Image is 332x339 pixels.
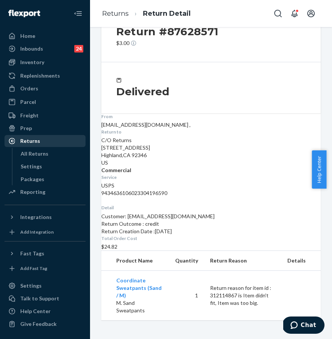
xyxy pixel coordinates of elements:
[20,98,36,106] div: Parcel
[281,251,321,271] th: Details
[204,251,281,271] th: Return Reason
[20,282,42,289] div: Settings
[5,56,86,68] a: Inventory
[5,135,86,147] a: Returns
[5,318,86,330] button: Give Feedback
[20,112,39,119] div: Freight
[5,305,86,317] a: Help Center
[20,137,40,145] div: Returns
[17,160,86,172] a: Settings
[20,72,60,79] div: Replenishments
[20,320,57,328] div: Give Feedback
[101,182,114,189] span: USPS
[21,163,42,170] div: Settings
[143,9,191,18] a: Return Detail
[20,213,52,221] div: Integrations
[5,226,86,238] a: Add Integration
[5,292,86,304] button: Talk to Support
[20,250,44,257] div: Fast Tags
[287,6,302,21] button: Open notifications
[96,3,197,25] ol: breadcrumbs
[101,144,321,151] p: [STREET_ADDRESS]
[101,167,131,173] strong: Commercial
[20,229,54,235] div: Add Integration
[101,228,321,235] p: Return Creation Date : [DATE]
[5,109,86,121] a: Freight
[116,39,219,47] p: $3.00
[20,85,38,92] div: Orders
[21,175,44,183] div: Packages
[116,24,219,39] h2: Return #87628571
[74,45,83,52] div: 24
[17,148,86,160] a: All Returns
[5,186,86,198] a: Reporting
[8,10,40,17] img: Flexport logo
[5,280,86,292] a: Settings
[5,122,86,134] a: Prep
[101,113,321,120] dt: From
[101,151,321,159] p: Highland , CA 92346
[5,262,86,274] a: Add Fast Tag
[20,188,45,196] div: Reporting
[5,82,86,94] a: Orders
[101,213,321,220] p: Customer: [EMAIL_ADDRESS][DOMAIN_NAME]
[20,124,32,132] div: Prep
[5,30,86,42] a: Home
[116,277,162,298] a: Coordinate Sweatpants (Sand / M)
[5,70,86,82] a: Replenishments
[20,265,47,271] div: Add Fast Tag
[71,6,86,21] button: Close Navigation
[169,270,204,320] td: 1
[101,136,321,144] p: C/O Returns
[116,85,306,98] h3: Delivered
[101,235,321,241] dt: Total Order Cost
[210,284,275,307] p: Return reason for item id : 312114867 is Item didn't fit, Item was too big.
[270,6,285,21] button: Open Search Box
[116,299,163,314] p: M. Sand Sweatpants
[101,189,321,197] div: 9434636106023304196590
[17,173,86,185] a: Packages
[101,204,321,211] dt: Detail
[101,235,321,250] div: $24.82
[283,316,324,335] iframe: Opens a widget where you can chat to one of our agents
[101,121,191,128] span: [EMAIL_ADDRESS][DOMAIN_NAME] ,
[102,9,129,18] a: Returns
[169,251,204,271] th: Quantity
[101,159,321,166] p: US
[101,220,321,228] p: Return Outcome : credit
[20,45,43,52] div: Inbounds
[20,32,35,40] div: Home
[101,129,321,135] dt: Return to
[21,150,48,157] div: All Returns
[101,174,321,180] dt: Service
[5,96,86,108] a: Parcel
[20,307,51,315] div: Help Center
[303,6,318,21] button: Open account menu
[5,43,86,55] a: Inbounds24
[20,295,59,302] div: Talk to Support
[101,251,169,271] th: Product Name
[5,247,86,259] button: Fast Tags
[312,150,326,189] button: Help Center
[5,211,86,223] button: Integrations
[20,58,44,66] div: Inventory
